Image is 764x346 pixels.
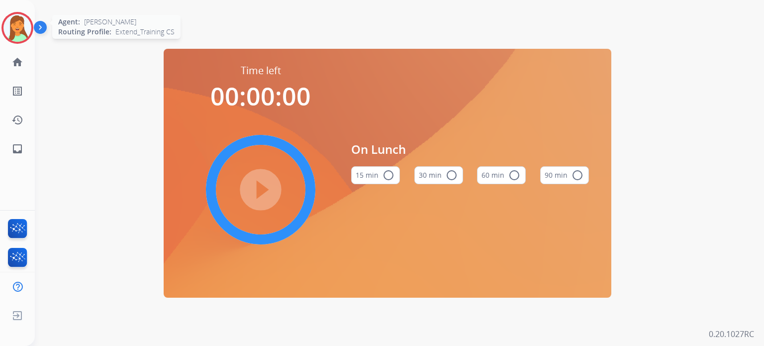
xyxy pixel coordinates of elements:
[477,166,526,184] button: 60 min
[11,85,23,97] mat-icon: list_alt
[11,143,23,155] mat-icon: inbox
[58,17,80,27] span: Agent:
[11,114,23,126] mat-icon: history
[382,169,394,181] mat-icon: radio_button_unchecked
[3,14,31,42] img: avatar
[709,328,754,340] p: 0.20.1027RC
[58,27,111,37] span: Routing Profile:
[351,166,400,184] button: 15 min
[414,166,463,184] button: 30 min
[446,169,458,181] mat-icon: radio_button_unchecked
[84,17,136,27] span: [PERSON_NAME]
[508,169,520,181] mat-icon: radio_button_unchecked
[210,79,311,113] span: 00:00:00
[351,140,589,158] span: On Lunch
[11,56,23,68] mat-icon: home
[572,169,583,181] mat-icon: radio_button_unchecked
[540,166,589,184] button: 90 min
[241,64,281,78] span: Time left
[115,27,175,37] span: Extend_Training CS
